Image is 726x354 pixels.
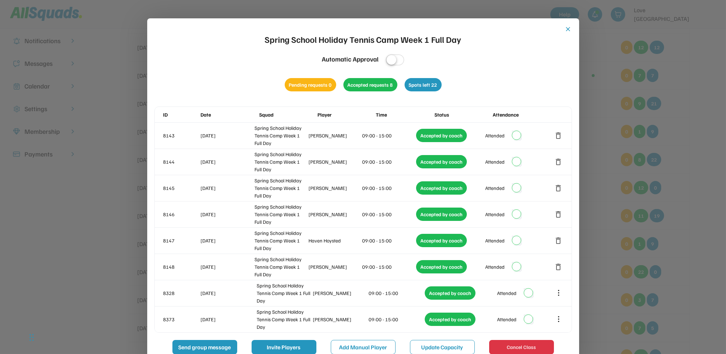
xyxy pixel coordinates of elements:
div: [DATE] [201,158,253,165]
div: 8144 [163,158,199,165]
button: delete [554,158,563,166]
button: delete [554,236,563,245]
div: Accepted requests 8 [343,78,397,91]
div: [DATE] [201,289,256,297]
div: Spring School Holiday Tennis Camp Week 1 Full Day [254,124,307,147]
div: Attended [485,158,505,165]
div: [DATE] [201,132,253,139]
div: Attended [485,263,505,271]
div: [DATE] [201,237,253,244]
button: delete [554,210,563,219]
div: Spring School Holiday Tennis Camp Week 1 Full Day [254,177,307,199]
div: Spring School Holiday Tennis Camp Week 1 Full Day [257,308,311,331]
div: [PERSON_NAME] [313,289,367,297]
div: 09:00 - 15:00 [362,132,415,139]
div: 09:00 - 15:00 [362,263,415,271]
div: [DATE] [201,210,253,218]
div: Pending requests 0 [285,78,336,91]
div: Accepted by coach [416,260,467,273]
div: Automatic Approval [322,54,379,64]
div: [PERSON_NAME] [308,263,361,271]
div: Accepted by coach [425,286,475,300]
div: Attended [485,237,505,244]
div: Squad [259,111,316,118]
div: Spring School Holiday Tennis Camp Week 1 Full Day [254,150,307,173]
div: Accepted by coach [416,234,467,247]
div: 8373 [163,316,199,323]
div: Accepted by coach [416,155,467,168]
div: Accepted by coach [416,208,467,221]
div: 09:00 - 15:00 [362,237,415,244]
div: Haven Hoysted [308,237,361,244]
div: Player [317,111,374,118]
div: 09:00 - 15:00 [362,158,415,165]
div: Accepted by coach [425,313,475,326]
div: Attended [485,210,505,218]
div: [DATE] [201,263,253,271]
div: 8143 [163,132,199,139]
button: delete [554,263,563,271]
div: [PERSON_NAME] [308,210,361,218]
button: delete [554,131,563,140]
div: 8145 [163,184,199,192]
div: Spring School Holiday Tennis Camp Week 1 Full Day [254,229,307,252]
div: Date [201,111,258,118]
div: Accepted by coach [416,129,467,142]
div: [DATE] [201,316,256,323]
div: 09:00 - 15:00 [362,184,415,192]
div: [PERSON_NAME] [308,158,361,165]
div: 09:00 - 15:00 [369,289,424,297]
div: Attended [497,289,517,297]
div: 09:00 - 15:00 [369,316,424,323]
div: Spring School Holiday Tennis Camp Week 1 Full Day [265,33,461,46]
div: 8328 [163,289,199,297]
div: Attended [485,184,505,192]
div: [DATE] [201,184,253,192]
div: Spring School Holiday Tennis Camp Week 1 Full Day [254,255,307,278]
div: 09:00 - 15:00 [362,210,415,218]
div: Attended [497,316,517,323]
div: 8147 [163,237,199,244]
div: [PERSON_NAME] [308,184,361,192]
div: Accepted by coach [416,181,467,195]
button: delete [554,184,563,192]
div: [PERSON_NAME] [313,316,367,323]
div: [PERSON_NAME] [308,132,361,139]
button: close [565,26,572,33]
div: Spots left 22 [405,78,442,91]
div: Time [376,111,433,118]
div: 8148 [163,263,199,271]
div: Attended [485,132,505,139]
div: ID [163,111,199,118]
div: Spring School Holiday Tennis Camp Week 1 Full Day [257,282,311,304]
div: Status [434,111,491,118]
div: Spring School Holiday Tennis Camp Week 1 Full Day [254,203,307,226]
div: Attendance [493,111,550,118]
div: 8146 [163,210,199,218]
